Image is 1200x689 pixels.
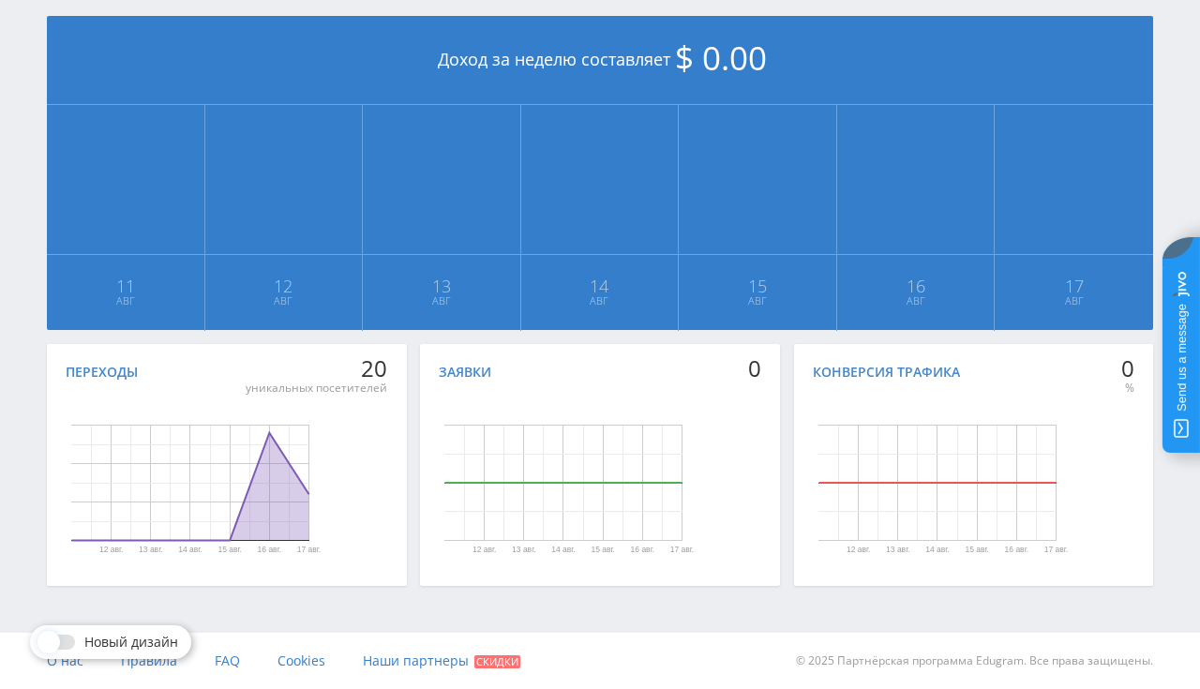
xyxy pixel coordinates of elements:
[996,293,1152,308] span: Авг
[609,633,1153,689] div: © 2025 Партнёрская программа Edugram. Все права защищены.
[47,633,83,689] a: О нас
[364,278,519,293] span: 13
[996,278,1152,293] span: 17
[838,278,994,293] span: 16
[66,365,138,380] div: Переходы
[84,635,178,650] span: Новый дизайн
[277,633,325,689] a: Cookies
[48,293,203,308] span: Авг
[846,546,869,555] text: 12 авг.
[1004,546,1027,555] text: 16 авг.
[748,355,761,382] div: 0
[178,546,202,555] text: 14 авг.
[121,633,177,689] a: Правила
[206,278,362,293] span: 12
[246,355,387,382] div: 20
[47,652,83,669] span: О нас
[9,389,370,577] svg: Диаграмма.
[925,546,949,555] text: 14 авг.
[217,546,241,555] text: 15 авг.
[1121,355,1134,382] div: 0
[363,633,520,689] a: Наши партнеры Скидки
[206,293,362,308] span: Авг
[675,36,767,80] span: $ 0.00
[382,389,743,577] svg: Диаграмма.
[592,546,615,555] text: 15 авг.
[1121,381,1134,396] div: %
[277,652,325,669] span: Cookies
[47,16,1153,105] div: Доход за неделю составляет
[363,652,469,669] span: Наши партнеры
[439,365,491,380] div: Заявки
[680,278,835,293] span: 15
[472,546,496,555] text: 12 авг.
[297,546,321,555] text: 17 авг.
[838,293,994,308] span: Авг
[522,278,678,293] span: 14
[552,546,576,555] text: 14 авг.
[813,365,960,380] div: Конверсия трафика
[1043,546,1067,555] text: 17 авг.
[522,293,678,308] span: Авг
[215,652,240,669] span: FAQ
[474,655,520,668] span: Скидки
[680,293,835,308] span: Авг
[48,278,203,293] span: 11
[965,546,988,555] text: 15 авг.
[258,546,281,555] text: 16 авг.
[364,293,519,308] span: Авг
[121,652,177,669] span: Правила
[99,546,123,555] text: 12 авг.
[757,389,1117,577] svg: Диаграмма.
[215,633,240,689] a: FAQ
[246,381,387,396] div: уникальных посетителей
[886,546,909,555] text: 13 авг.
[631,546,654,555] text: 16 авг.
[512,546,535,555] text: 13 авг.
[139,546,162,555] text: 13 авг.
[670,546,694,555] text: 17 авг.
